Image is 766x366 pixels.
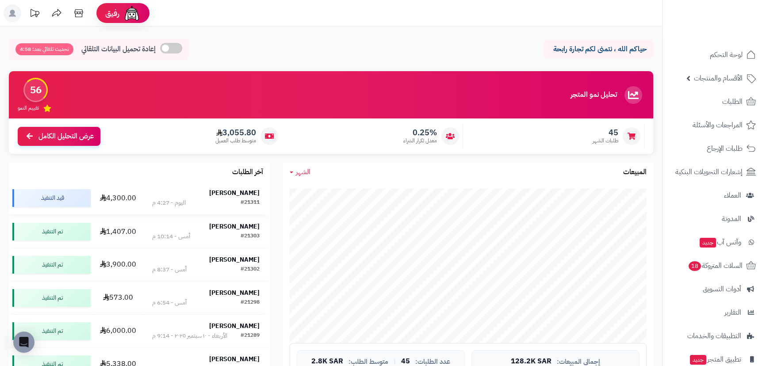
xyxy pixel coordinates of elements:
[668,232,761,253] a: وآتس آبجديد
[94,248,142,281] td: 3,900.00
[209,188,260,198] strong: [PERSON_NAME]
[689,353,741,366] span: تطبيق المتجر
[623,168,647,176] h3: المبيعات
[693,119,743,131] span: المراجعات والأسئلة
[668,138,761,159] a: طلبات الإرجاع
[209,355,260,364] strong: [PERSON_NAME]
[668,44,761,65] a: لوحة التحكم
[700,238,716,248] span: جديد
[18,104,39,112] span: تقييم النمو
[15,43,73,55] span: تحديث تلقائي بعد: 4:58
[94,215,142,248] td: 1,407.00
[232,168,263,176] h3: آخر الطلبات
[706,25,758,43] img: logo-2.png
[668,114,761,136] a: المراجعات والأسئلة
[94,182,142,214] td: 4,300.00
[403,137,437,145] span: معدل تكرار الشراء
[38,131,94,141] span: عرض التحليل الكامل
[81,44,156,54] span: إعادة تحميل البيانات التلقائي
[668,255,761,276] a: السلات المتروكة18
[593,137,618,145] span: طلبات الشهر
[241,265,260,274] div: #21302
[699,236,741,248] span: وآتس آب
[12,256,91,274] div: تم التنفيذ
[724,306,741,319] span: التقارير
[94,315,142,347] td: 6,000.00
[94,282,142,314] td: 573.00
[403,128,437,137] span: 0.25%
[557,358,600,366] span: إجمالي المبيعات:
[241,332,260,340] div: #21289
[349,358,388,366] span: متوسط الطلب:
[668,91,761,112] a: الطلبات
[703,283,741,295] span: أدوات التسويق
[401,358,410,366] span: 45
[687,330,741,342] span: التطبيقات والخدمات
[12,223,91,240] div: تم التنفيذ
[675,166,743,178] span: إشعارات التحويلات البنكية
[241,298,260,307] div: #21298
[593,128,618,137] span: 45
[311,358,343,366] span: 2.8K SAR
[215,137,256,145] span: متوسط طلب العميل
[296,167,310,177] span: الشهر
[105,8,119,19] span: رفيق
[724,189,741,202] span: العملاء
[209,288,260,297] strong: [PERSON_NAME]
[241,198,260,207] div: #21311
[511,358,552,366] span: 128.2K SAR
[722,213,741,225] span: المدونة
[688,259,743,272] span: السلات المتروكة
[12,289,91,307] div: تم التنفيذ
[13,332,34,353] div: Open Intercom Messenger
[707,142,743,155] span: طلبات الإرجاع
[668,208,761,229] a: المدونة
[722,95,743,108] span: الطلبات
[415,358,450,366] span: عدد الطلبات:
[668,325,761,347] a: التطبيقات والخدمات
[209,222,260,231] strong: [PERSON_NAME]
[12,322,91,340] div: تم التنفيذ
[209,321,260,331] strong: [PERSON_NAME]
[152,232,190,241] div: أمس - 10:14 م
[668,161,761,183] a: إشعارات التحويلات البنكية
[152,332,227,340] div: الأربعاء - ١٠ سبتمبر ٢٠٢٥ - 9:14 م
[18,127,100,146] a: عرض التحليل الكامل
[549,44,647,54] p: حياكم الله ، نتمنى لكم تجارة رابحة
[689,261,701,271] span: 18
[690,355,706,365] span: جديد
[123,4,141,22] img: ai-face.png
[571,91,617,99] h3: تحليل نمو المتجر
[152,298,187,307] div: أمس - 6:54 م
[152,198,186,207] div: اليوم - 4:27 م
[290,167,310,177] a: الشهر
[12,189,91,207] div: قيد التنفيذ
[23,4,46,24] a: تحديثات المنصة
[241,232,260,241] div: #21303
[668,302,761,323] a: التقارير
[668,185,761,206] a: العملاء
[152,265,187,274] div: أمس - 8:37 م
[668,278,761,300] a: أدوات التسويق
[710,49,743,61] span: لوحة التحكم
[394,358,396,365] span: |
[694,72,743,84] span: الأقسام والمنتجات
[209,255,260,264] strong: [PERSON_NAME]
[215,128,256,137] span: 3,055.80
